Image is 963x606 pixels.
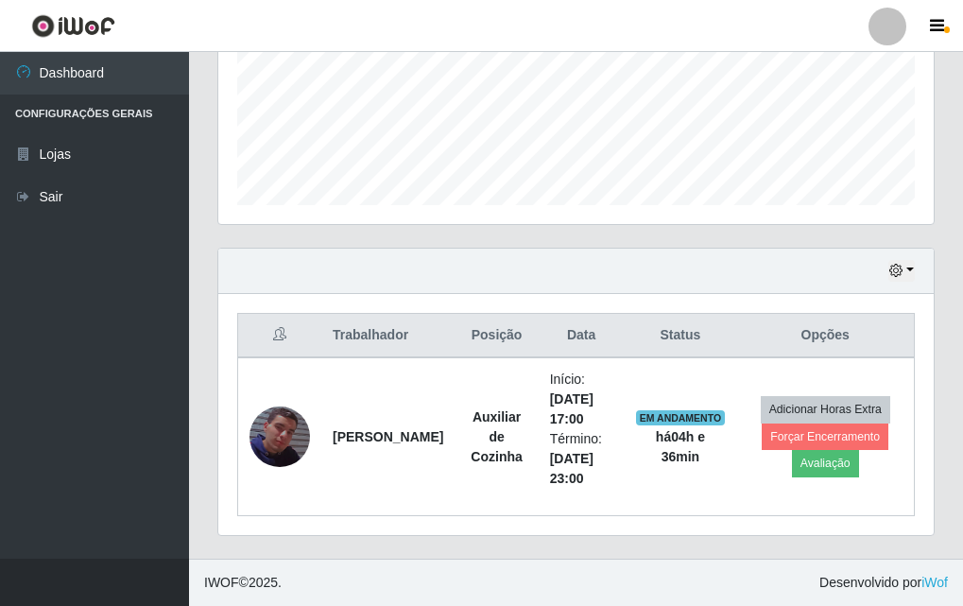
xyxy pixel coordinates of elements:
li: Início: [550,370,613,429]
button: Adicionar Horas Extra [761,396,890,423]
img: 1738595682776.jpeg [249,383,310,491]
th: Data [539,314,625,358]
a: iWof [921,575,948,590]
strong: [PERSON_NAME] [333,429,443,444]
th: Trabalhador [321,314,455,358]
time: [DATE] 23:00 [550,451,593,486]
th: Posição [455,314,538,358]
span: IWOF [204,575,239,590]
span: © 2025 . [204,573,282,593]
span: EM ANDAMENTO [636,410,726,425]
th: Status [624,314,736,358]
button: Forçar Encerramento [762,424,888,450]
time: [DATE] 17:00 [550,391,593,426]
img: CoreUI Logo [31,14,115,38]
strong: Auxiliar de Cozinha [471,409,522,464]
li: Término: [550,429,613,489]
span: Desenvolvido por [819,573,948,593]
strong: há 04 h e 36 min [656,429,705,464]
th: Opções [736,314,914,358]
button: Avaliação [792,450,859,476]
